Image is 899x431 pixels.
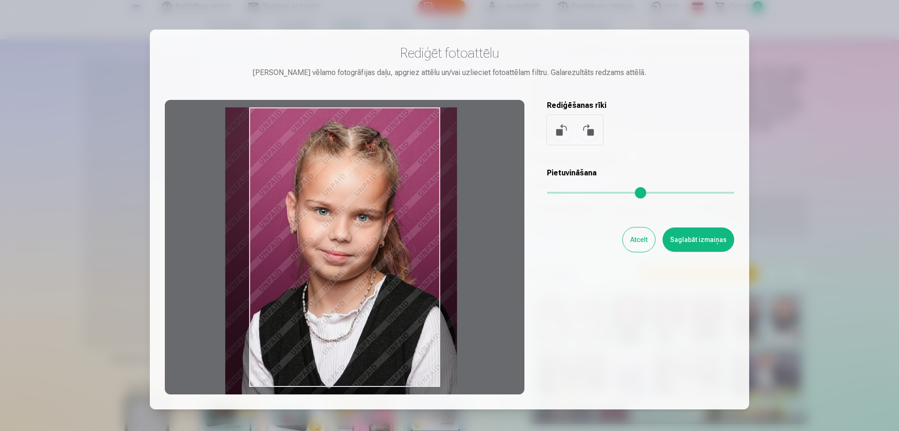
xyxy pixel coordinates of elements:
h5: Rediģēšanas rīki [547,100,734,111]
button: Saglabāt izmaiņas [663,227,734,252]
h3: Rediģēt fotoattēlu [165,45,734,61]
button: Atcelt [623,227,655,252]
div: [PERSON_NAME] vēlamo fotogrāfijas daļu, apgriez attēlu un/vai uzlieciet fotoattēlam filtru. Galar... [165,67,734,78]
h5: Pietuvināšana [547,167,734,179]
